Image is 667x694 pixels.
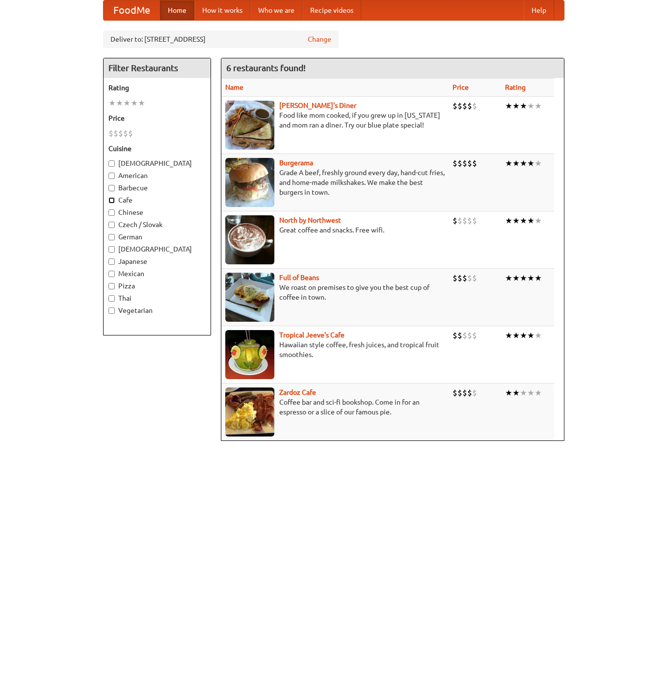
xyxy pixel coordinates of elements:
[108,293,206,303] label: Thai
[462,330,467,341] li: $
[457,273,462,283] li: $
[279,159,313,167] a: Burgerama
[108,207,206,217] label: Chinese
[108,281,206,291] label: Pizza
[527,158,534,169] li: ★
[534,330,542,341] li: ★
[108,158,206,168] label: [DEMOGRAPHIC_DATA]
[108,222,115,228] input: Czech / Slovak
[138,98,145,108] li: ★
[108,220,206,230] label: Czech / Slovak
[279,331,345,339] a: Tropical Jeeve's Cafe
[457,387,462,398] li: $
[108,113,206,123] h5: Price
[225,283,445,302] p: We roast on premises to give you the best cup of coffee in town.
[108,160,115,167] input: [DEMOGRAPHIC_DATA]
[520,387,527,398] li: ★
[302,0,361,20] a: Recipe videos
[467,158,472,169] li: $
[113,128,118,139] li: $
[108,258,115,265] input: Japanese
[453,101,457,111] li: $
[108,83,206,93] h5: Rating
[108,308,115,314] input: Vegetarian
[108,195,206,205] label: Cafe
[467,387,472,398] li: $
[462,273,467,283] li: $
[505,158,512,169] li: ★
[225,101,274,150] img: sallys.jpg
[194,0,250,20] a: How it works
[453,158,457,169] li: $
[457,158,462,169] li: $
[534,101,542,111] li: ★
[462,158,467,169] li: $
[472,215,477,226] li: $
[108,257,206,266] label: Japanese
[108,269,206,279] label: Mexican
[453,83,469,91] a: Price
[104,58,211,78] h4: Filter Restaurants
[108,295,115,302] input: Thai
[472,273,477,283] li: $
[108,183,206,193] label: Barbecue
[225,83,243,91] a: Name
[453,330,457,341] li: $
[108,98,116,108] li: ★
[472,158,477,169] li: $
[116,98,123,108] li: ★
[225,330,274,379] img: jeeves.jpg
[505,330,512,341] li: ★
[128,128,133,139] li: $
[512,330,520,341] li: ★
[467,215,472,226] li: $
[527,101,534,111] li: ★
[505,83,526,91] a: Rating
[225,397,445,417] p: Coffee bar and sci-fi bookshop. Come in for an espresso or a slice of our famous pie.
[527,387,534,398] li: ★
[279,274,319,282] a: Full of Beans
[131,98,138,108] li: ★
[467,101,472,111] li: $
[512,101,520,111] li: ★
[534,215,542,226] li: ★
[457,215,462,226] li: $
[453,273,457,283] li: $
[520,330,527,341] li: ★
[108,209,115,216] input: Chinese
[472,101,477,111] li: $
[505,387,512,398] li: ★
[534,387,542,398] li: ★
[453,387,457,398] li: $
[472,330,477,341] li: $
[457,330,462,341] li: $
[108,246,115,253] input: [DEMOGRAPHIC_DATA]
[279,388,316,396] a: Zardoz Cafe
[453,215,457,226] li: $
[108,185,115,191] input: Barbecue
[250,0,302,20] a: Who we are
[462,387,467,398] li: $
[534,273,542,283] li: ★
[225,387,274,437] img: zardoz.jpg
[512,158,520,169] li: ★
[505,101,512,111] li: ★
[108,144,206,154] h5: Cuisine
[123,128,128,139] li: $
[108,232,206,242] label: German
[512,215,520,226] li: ★
[534,158,542,169] li: ★
[108,173,115,179] input: American
[108,283,115,289] input: Pizza
[108,234,115,240] input: German
[462,101,467,111] li: $
[467,273,472,283] li: $
[524,0,554,20] a: Help
[108,271,115,277] input: Mexican
[462,215,467,226] li: $
[467,330,472,341] li: $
